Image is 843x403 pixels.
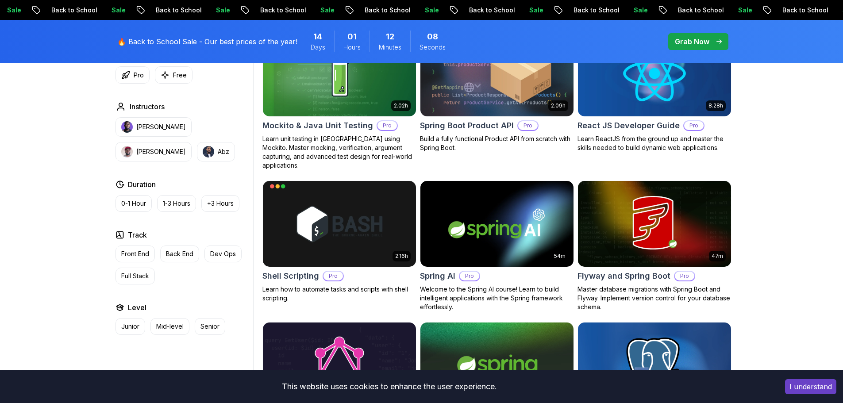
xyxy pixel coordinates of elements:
[155,66,192,84] button: Free
[130,101,165,112] h2: Instructors
[136,147,186,156] p: [PERSON_NAME]
[395,253,408,260] p: 2.16h
[128,230,147,240] h2: Track
[543,6,604,15] p: Back to School
[160,246,199,262] button: Back End
[420,270,455,282] h2: Spring AI
[121,146,133,157] img: instructor img
[420,285,574,311] p: Welcome to the Spring AI course! Learn to build intelligent applications with the Spring framewor...
[262,180,416,303] a: Shell Scripting card2.16hShell ScriptingProLearn how to automate tasks and scripts with shell scr...
[115,195,152,212] button: 0-1 Hour
[121,249,149,258] p: Front End
[386,31,394,43] span: 12 Minutes
[675,272,694,280] p: Pro
[197,142,235,161] button: instructor imgAbz
[675,36,709,47] p: Grab Now
[203,146,214,157] img: instructor img
[210,249,236,258] p: Dev Ops
[712,253,723,260] p: 47m
[347,31,357,43] span: 1 Hours
[420,119,514,132] h2: Spring Boot Product API
[420,181,574,267] img: Spring AI card
[323,272,343,280] p: Pro
[420,134,574,152] p: Build a fully functional Product API from scratch with Spring Boot.
[200,322,219,331] p: Senior
[395,6,423,15] p: Sale
[263,31,416,116] img: Mockito & Java Unit Testing card
[377,121,397,130] p: Pro
[379,43,401,52] span: Minutes
[204,246,242,262] button: Dev Ops
[290,6,319,15] p: Sale
[427,31,438,43] span: 8 Seconds
[420,180,574,311] a: Spring AI card54mSpring AIProWelcome to the Spring AI course! Learn to build intelligent applicat...
[126,6,186,15] p: Back to School
[604,6,632,15] p: Sale
[115,66,150,84] button: Pro
[262,134,416,170] p: Learn unit testing in [GEOGRAPHIC_DATA] using Mockito. Master mocking, verification, argument cap...
[460,272,479,280] p: Pro
[150,318,189,335] button: Mid-level
[439,6,499,15] p: Back to School
[128,179,156,190] h2: Duration
[121,272,149,280] p: Full Stack
[173,71,187,80] p: Free
[785,379,836,394] button: Accept cookies
[577,285,731,311] p: Master database migrations with Spring Boot and Flyway. Implement version control for your databa...
[117,36,297,47] p: 🔥 Back to School Sale - Our best prices of the year!
[684,121,704,130] p: Pro
[121,322,139,331] p: Junior
[156,322,184,331] p: Mid-level
[262,270,319,282] h2: Shell Scripting
[81,6,110,15] p: Sale
[518,121,538,130] p: Pro
[313,31,322,43] span: 14 Days
[121,121,133,133] img: instructor img
[812,6,841,15] p: Sale
[394,102,408,109] p: 2.02h
[230,6,290,15] p: Back to School
[578,181,731,267] img: Flyway and Spring Boot card
[121,199,146,208] p: 0-1 Hour
[134,71,144,80] p: Pro
[195,318,225,335] button: Senior
[420,31,574,116] img: Spring Boot Product API card
[115,318,145,335] button: Junior
[577,180,731,311] a: Flyway and Spring Boot card47mFlyway and Spring BootProMaster database migrations with Spring Boo...
[420,30,574,152] a: Spring Boot Product API card2.09hSpring Boot Product APIProBuild a fully functional Product API f...
[21,6,81,15] p: Back to School
[648,6,708,15] p: Back to School
[263,181,416,267] img: Shell Scripting card
[201,195,239,212] button: +3 Hours
[577,270,670,282] h2: Flyway and Spring Boot
[577,30,731,152] a: React JS Developer Guide card8.28hReact JS Developer GuideProLearn ReactJS from the ground up and...
[207,199,234,208] p: +3 Hours
[186,6,214,15] p: Sale
[708,102,723,109] p: 8.28h
[578,31,731,116] img: React JS Developer Guide card
[335,6,395,15] p: Back to School
[7,377,772,396] div: This website uses cookies to enhance the user experience.
[708,6,736,15] p: Sale
[420,43,446,52] span: Seconds
[262,285,416,303] p: Learn how to automate tasks and scripts with shell scripting.
[262,119,373,132] h2: Mockito & Java Unit Testing
[577,119,680,132] h2: React JS Developer Guide
[554,253,566,260] p: 54m
[551,102,566,109] p: 2.09h
[157,195,196,212] button: 1-3 Hours
[115,268,155,284] button: Full Stack
[115,246,155,262] button: Front End
[499,6,527,15] p: Sale
[166,249,193,258] p: Back End
[218,147,229,156] p: Abz
[577,134,731,152] p: Learn ReactJS from the ground up and master the skills needed to build dynamic web applications.
[115,142,192,161] button: instructor img[PERSON_NAME]
[136,123,186,131] p: [PERSON_NAME]
[262,30,416,170] a: Mockito & Java Unit Testing card2.02hNEWMockito & Java Unit TestingProLearn unit testing in [GEOG...
[343,43,361,52] span: Hours
[115,117,192,137] button: instructor img[PERSON_NAME]
[163,199,190,208] p: 1-3 Hours
[752,6,812,15] p: Back to School
[311,43,325,52] span: Days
